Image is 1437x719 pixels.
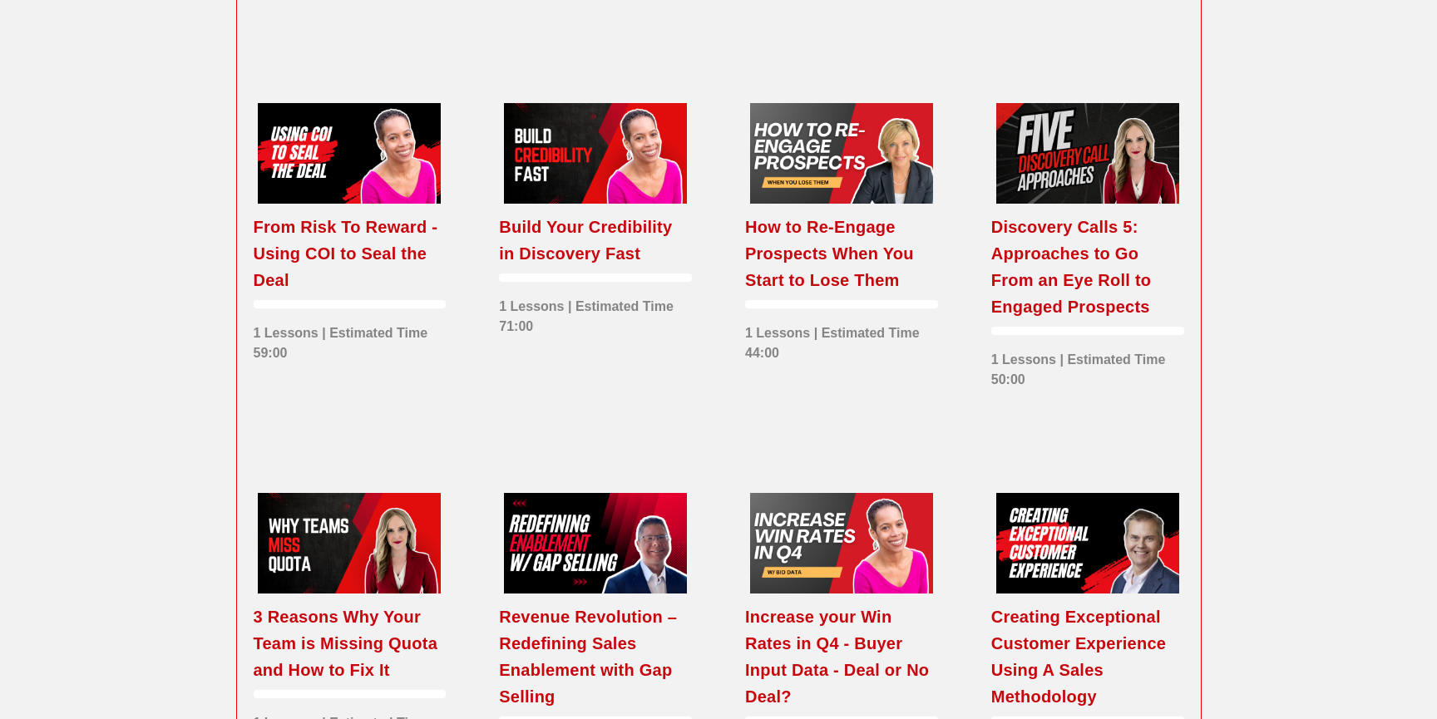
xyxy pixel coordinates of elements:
[254,315,447,363] div: 1 Lessons | Estimated Time 59:00
[499,603,692,710] div: Revenue Revolution – Redefining Sales Enablement with Gap Selling
[745,603,938,710] div: Increase your Win Rates in Q4 - Buyer Input Data - Deal or No Deal?
[991,214,1184,320] div: Discovery Calls 5: Approaches to Go From an Eye Roll to Engaged Prospects
[745,214,938,293] div: How to Re-Engage Prospects When You Start to Lose Them
[254,603,447,683] div: 3 Reasons Why Your Team is Missing Quota and How to Fix It
[991,603,1184,710] div: Creating Exceptional Customer Experience Using A Sales Methodology
[991,342,1184,390] div: 1 Lessons | Estimated Time 50:00
[745,315,938,363] div: 1 Lessons | Estimated Time 44:00
[499,214,692,267] div: Build Your Credibility in Discovery Fast
[254,214,447,293] div: From Risk To Reward - Using COI to Seal the Deal
[499,288,692,337] div: 1 Lessons | Estimated Time 71:00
